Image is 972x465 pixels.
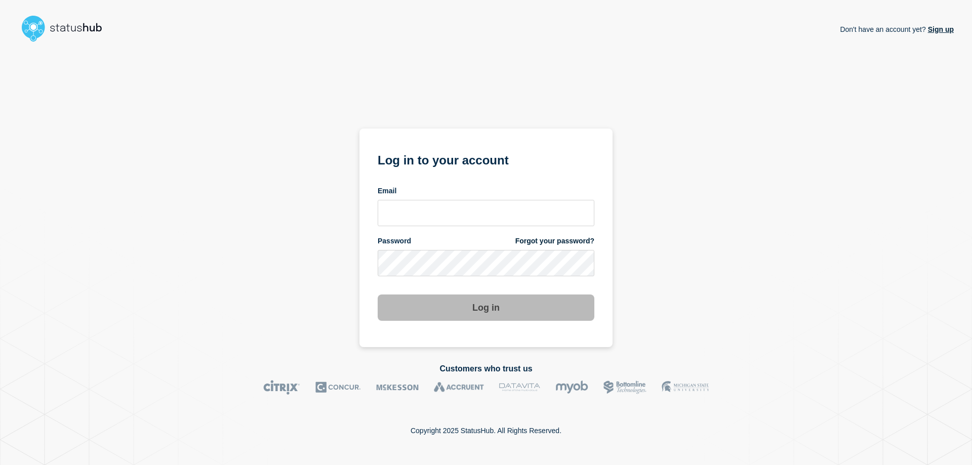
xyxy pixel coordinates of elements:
img: Concur logo [315,380,361,395]
img: Bottomline logo [603,380,646,395]
img: myob logo [555,380,588,395]
img: McKesson logo [376,380,419,395]
input: password input [378,250,594,276]
p: Don't have an account yet? [840,17,954,41]
img: Accruent logo [434,380,484,395]
button: Log in [378,294,594,321]
a: Sign up [926,25,954,33]
a: Forgot your password? [515,236,594,246]
img: MSU logo [662,380,709,395]
img: Citrix logo [263,380,300,395]
span: Email [378,186,396,196]
input: email input [378,200,594,226]
span: Password [378,236,411,246]
img: DataVita logo [499,380,540,395]
p: Copyright 2025 StatusHub. All Rights Reserved. [411,427,561,435]
h2: Customers who trust us [18,364,954,373]
img: StatusHub logo [18,12,114,45]
h1: Log in to your account [378,150,594,168]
